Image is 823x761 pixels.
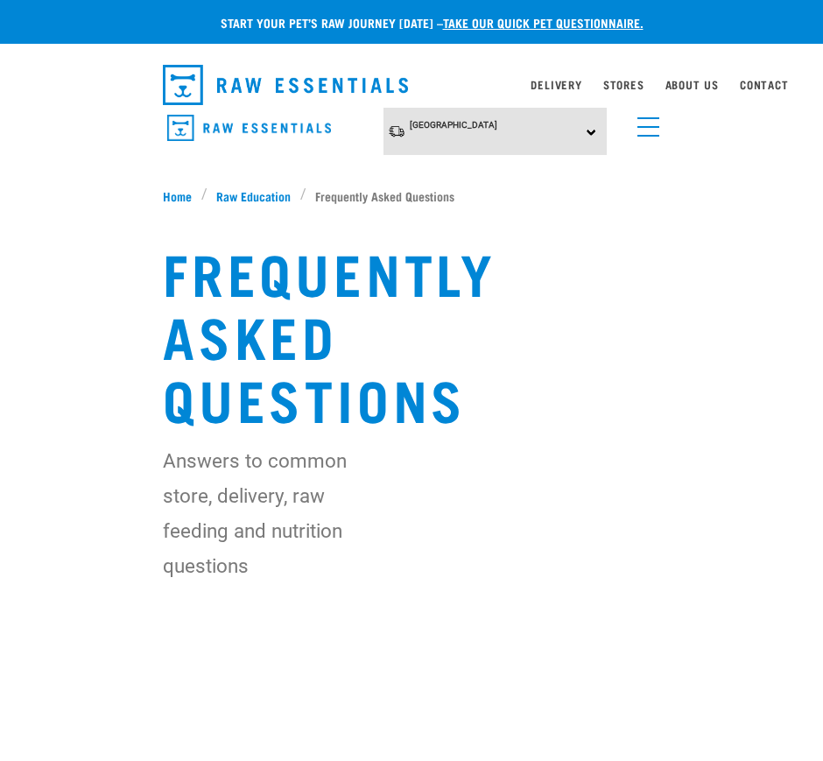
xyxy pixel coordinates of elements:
img: van-moving.png [388,124,405,138]
img: Raw Essentials Logo [163,65,408,105]
span: Home [163,187,192,205]
p: Answers to common store, delivery, raw feeding and nutrition questions [163,443,362,583]
span: Raw Education [216,187,291,205]
a: Contact [740,81,789,88]
a: Raw Education [208,187,300,205]
a: take our quick pet questionnaire. [443,19,644,25]
a: menu [629,107,660,138]
nav: breadcrumbs [163,187,660,205]
a: Delivery [531,81,581,88]
a: Home [163,187,201,205]
img: Raw Essentials Logo [167,115,331,142]
a: About Us [665,81,719,88]
a: Stores [603,81,644,88]
nav: dropdown navigation [149,58,674,112]
h1: Frequently Asked Questions [163,240,660,429]
span: [GEOGRAPHIC_DATA] [410,120,497,130]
